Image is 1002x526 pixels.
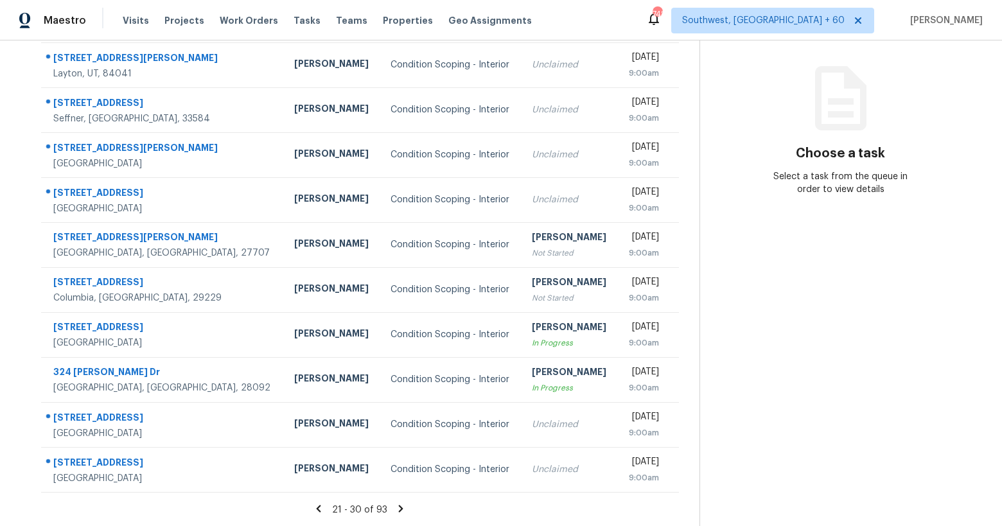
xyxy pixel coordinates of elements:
[53,202,274,215] div: [GEOGRAPHIC_DATA]
[628,67,658,80] div: 9:00am
[294,372,370,388] div: [PERSON_NAME]
[628,365,658,381] div: [DATE]
[532,247,608,259] div: Not Started
[53,96,274,112] div: [STREET_ADDRESS]
[53,186,274,202] div: [STREET_ADDRESS]
[53,247,274,259] div: [GEOGRAPHIC_DATA], [GEOGRAPHIC_DATA], 27707
[391,418,511,431] div: Condition Scoping - Interior
[391,463,511,476] div: Condition Scoping - Interior
[532,103,608,116] div: Unclaimed
[628,426,658,439] div: 9:00am
[391,148,511,161] div: Condition Scoping - Interior
[294,147,370,163] div: [PERSON_NAME]
[628,292,658,304] div: 9:00am
[294,462,370,478] div: [PERSON_NAME]
[532,148,608,161] div: Unclaimed
[653,8,662,21] div: 748
[532,418,608,431] div: Unclaimed
[53,157,274,170] div: [GEOGRAPHIC_DATA]
[532,193,608,206] div: Unclaimed
[294,282,370,298] div: [PERSON_NAME]
[332,505,387,514] span: 21 - 30 of 93
[628,141,658,157] div: [DATE]
[532,365,608,381] div: [PERSON_NAME]
[628,381,658,394] div: 9:00am
[905,14,983,27] span: [PERSON_NAME]
[294,417,370,433] div: [PERSON_NAME]
[532,292,608,304] div: Not Started
[53,67,274,80] div: Layton, UT, 84041
[53,51,274,67] div: [STREET_ADDRESS][PERSON_NAME]
[532,231,608,247] div: [PERSON_NAME]
[391,328,511,341] div: Condition Scoping - Interior
[628,112,658,125] div: 9:00am
[294,327,370,343] div: [PERSON_NAME]
[53,381,274,394] div: [GEOGRAPHIC_DATA], [GEOGRAPHIC_DATA], 28092
[123,14,149,27] span: Visits
[53,456,274,472] div: [STREET_ADDRESS]
[383,14,433,27] span: Properties
[391,373,511,386] div: Condition Scoping - Interior
[53,276,274,292] div: [STREET_ADDRESS]
[294,237,370,253] div: [PERSON_NAME]
[53,112,274,125] div: Seffner, [GEOGRAPHIC_DATA], 33584
[53,141,274,157] div: [STREET_ADDRESS][PERSON_NAME]
[532,320,608,337] div: [PERSON_NAME]
[628,51,658,67] div: [DATE]
[682,14,845,27] span: Southwest, [GEOGRAPHIC_DATA] + 60
[532,58,608,71] div: Unclaimed
[628,157,658,170] div: 9:00am
[628,96,658,112] div: [DATE]
[294,16,321,25] span: Tasks
[532,276,608,292] div: [PERSON_NAME]
[628,247,658,259] div: 9:00am
[53,292,274,304] div: Columbia, [GEOGRAPHIC_DATA], 29229
[628,186,658,202] div: [DATE]
[628,231,658,247] div: [DATE]
[336,14,367,27] span: Teams
[294,102,370,118] div: [PERSON_NAME]
[628,410,658,426] div: [DATE]
[164,14,204,27] span: Projects
[391,103,511,116] div: Condition Scoping - Interior
[53,472,274,485] div: [GEOGRAPHIC_DATA]
[53,365,274,381] div: 324 [PERSON_NAME] Dr
[532,337,608,349] div: In Progress
[53,411,274,427] div: [STREET_ADDRESS]
[796,147,885,160] h3: Choose a task
[53,320,274,337] div: [STREET_ADDRESS]
[532,381,608,394] div: In Progress
[448,14,532,27] span: Geo Assignments
[628,202,658,215] div: 9:00am
[391,238,511,251] div: Condition Scoping - Interior
[391,58,511,71] div: Condition Scoping - Interior
[628,337,658,349] div: 9:00am
[628,276,658,292] div: [DATE]
[53,427,274,440] div: [GEOGRAPHIC_DATA]
[53,231,274,247] div: [STREET_ADDRESS][PERSON_NAME]
[53,337,274,349] div: [GEOGRAPHIC_DATA]
[294,57,370,73] div: [PERSON_NAME]
[294,192,370,208] div: [PERSON_NAME]
[628,320,658,337] div: [DATE]
[220,14,278,27] span: Work Orders
[391,193,511,206] div: Condition Scoping - Interior
[628,455,658,471] div: [DATE]
[770,170,911,196] div: Select a task from the queue in order to view details
[532,463,608,476] div: Unclaimed
[628,471,658,484] div: 9:00am
[44,14,86,27] span: Maestro
[391,283,511,296] div: Condition Scoping - Interior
